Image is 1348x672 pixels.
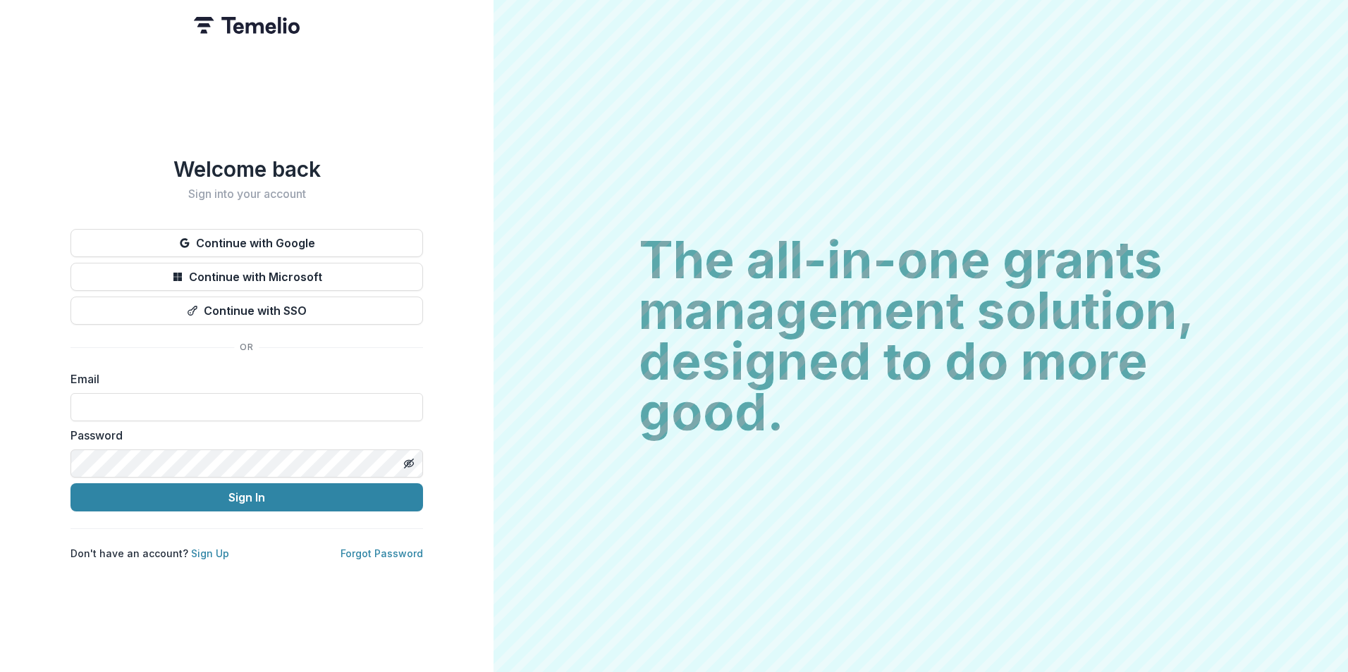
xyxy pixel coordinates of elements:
button: Continue with Google [71,229,423,257]
h1: Welcome back [71,156,423,182]
img: Temelio [194,17,300,34]
a: Forgot Password [341,547,423,559]
label: Email [71,371,415,387]
button: Toggle password visibility [398,452,420,475]
label: Password [71,427,415,444]
button: Continue with Microsoft [71,263,423,291]
p: Don't have an account? [71,546,229,561]
h2: Sign into your account [71,187,423,201]
button: Sign In [71,483,423,511]
a: Sign Up [191,547,229,559]
button: Continue with SSO [71,297,423,325]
